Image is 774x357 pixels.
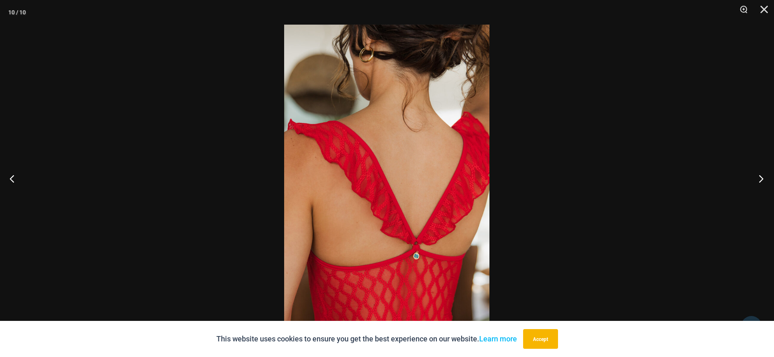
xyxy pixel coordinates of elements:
a: Learn more [479,334,517,343]
img: Sometimes Red 587 Dress 07 [284,25,489,332]
p: This website uses cookies to ensure you get the best experience on our website. [216,333,517,345]
div: 10 / 10 [8,6,26,18]
button: Next [743,158,774,199]
button: Accept [523,329,558,349]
